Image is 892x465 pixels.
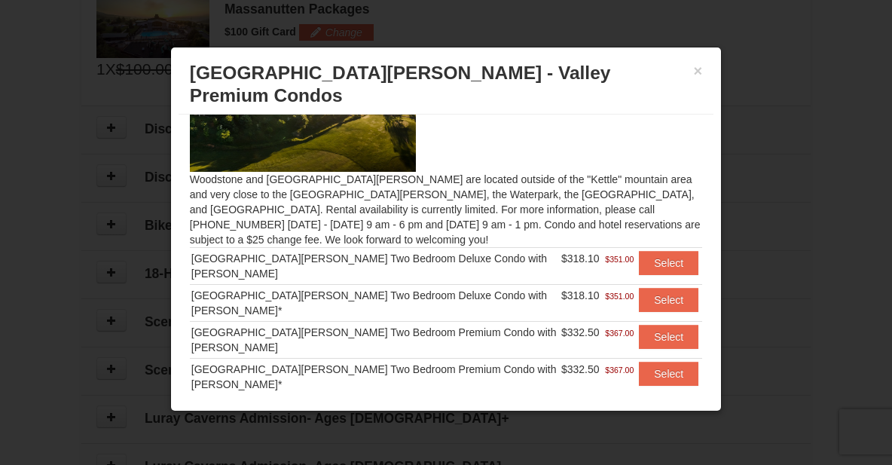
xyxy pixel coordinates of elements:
span: $318.10 [561,289,600,301]
span: [GEOGRAPHIC_DATA][PERSON_NAME] - Valley Premium Condos [190,63,611,106]
span: $351.00 [605,289,634,304]
span: $351.00 [605,252,634,267]
span: $367.00 [605,363,634,378]
button: Select [639,288,698,312]
button: Select [639,251,698,275]
button: × [694,63,703,78]
div: [GEOGRAPHIC_DATA][PERSON_NAME] Two Bedroom Premium Condo with [PERSON_NAME] [191,325,558,355]
span: $318.10 [561,252,600,265]
span: $367.00 [605,326,634,341]
div: [GEOGRAPHIC_DATA][PERSON_NAME] Two Bedroom Deluxe Condo with [PERSON_NAME]* [191,288,558,318]
div: [GEOGRAPHIC_DATA][PERSON_NAME] Two Bedroom Premium Condo with [PERSON_NAME]* [191,362,558,392]
div: [GEOGRAPHIC_DATA][PERSON_NAME] Two Bedroom Deluxe Condo with [PERSON_NAME] [191,251,558,281]
span: $332.50 [561,326,600,338]
span: $332.50 [561,363,600,375]
button: Select [639,325,698,349]
button: Select [639,362,698,386]
div: Woodstone and [GEOGRAPHIC_DATA][PERSON_NAME] are located outside of the "Kettle" mountain area an... [179,115,713,399]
